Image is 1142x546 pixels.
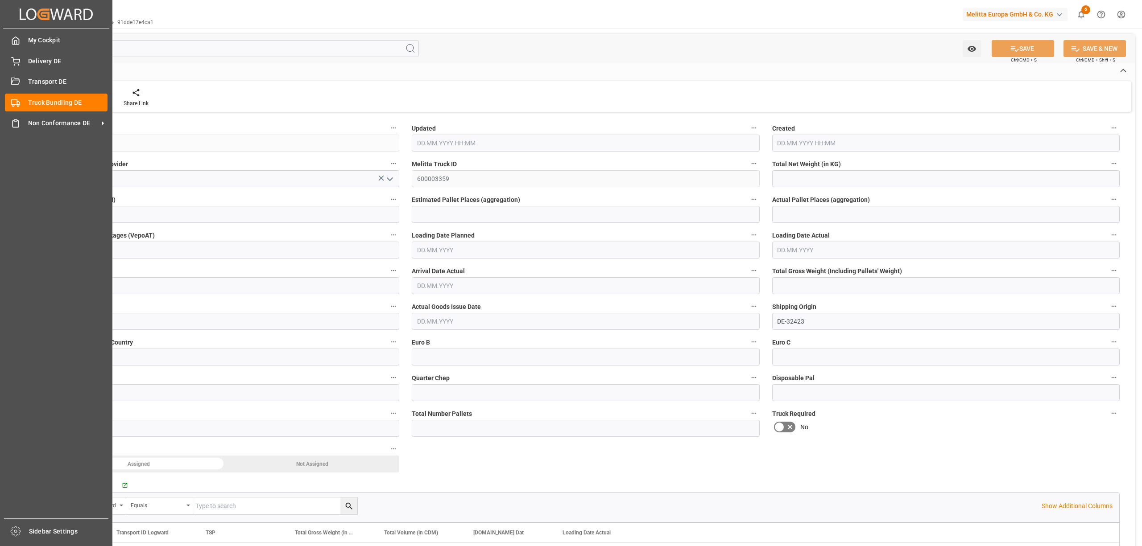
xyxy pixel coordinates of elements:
input: Type to search [193,497,357,514]
button: Arrival Date Actual [748,265,760,276]
input: Search Fields [41,40,419,57]
span: 6 [1081,5,1090,14]
div: Melitta Europa GmbH & Co. KG [963,8,1068,21]
button: Actual Pallet Places (aggregation) [1108,193,1120,205]
span: Updated [412,124,436,133]
span: Transport DE [28,77,108,86]
span: Total Gross Weight (Including Pallets' Weight) [772,267,902,276]
button: Disposable Pal [1108,372,1120,383]
input: DD.MM.YYYY [772,242,1120,259]
span: Quarter Chep [412,374,450,383]
button: Updated [748,122,760,134]
span: Ctrl/CMD + Shift + S [1076,57,1115,63]
button: Quarter Chep [748,372,760,383]
button: Euro C [1108,336,1120,348]
button: Melitta Truck ID [748,158,760,169]
span: Euro C [772,338,790,347]
button: search button [340,497,357,514]
span: Total Gross Weight (in KG) [295,530,355,536]
span: Sidebar Settings [29,527,109,536]
button: Total Wooden Pallets [388,300,399,312]
button: Arrival Date Planned [388,265,399,276]
button: Chep [388,372,399,383]
input: DD.MM.YYYY HH:MM [772,135,1120,152]
input: DD.MM.YYYY HH:MM [412,135,759,152]
button: Help Center [1091,4,1111,25]
span: TSP [206,530,215,536]
span: Total Number Pallets [412,409,472,419]
span: Transport ID Logward [116,530,169,536]
div: Assigned [52,456,226,472]
button: Total Number of Packages (VepoAT) [388,229,399,241]
span: Loading Date Actual [772,231,830,240]
span: Euro B [412,338,430,347]
button: SAVE [992,40,1054,57]
div: Share Link [124,99,149,107]
button: Truck Required [1108,407,1120,419]
span: No [800,423,808,432]
button: SAVE & NEW [1063,40,1126,57]
span: Truck Required [772,409,815,419]
div: Equals [131,499,183,509]
span: Shipping Origin [772,302,816,312]
span: Non Conformance DE [28,119,99,128]
span: Loading Date Actual [563,530,611,536]
button: show 6 new notifications [1071,4,1091,25]
p: Show Additional Columns [1042,501,1113,511]
span: Actual Goods Issue Date [412,302,481,312]
a: Truck Bundling DE [5,94,108,111]
button: Total Gross Weight (Including Pallets' Weight) [1108,265,1120,276]
button: Total Volume (in CDM) [388,193,399,205]
span: Delivery DE [28,57,108,66]
span: Arrival Date Actual [412,267,465,276]
span: Created [772,124,795,133]
button: Estimated Pallet Places (aggregation) [748,193,760,205]
input: DD.MM.YYYY [412,242,759,259]
button: Created [1108,122,1120,134]
span: Truck Bundling DE [28,98,108,107]
input: DD.MM.YYYY [412,277,759,294]
button: open menu [963,40,981,57]
a: Transport DE [5,73,108,90]
button: Euro B [748,336,760,348]
span: Loading Date Planned [412,231,475,240]
div: Not Assigned [226,456,400,472]
button: Transport Service Provider [388,158,399,169]
button: code [388,122,399,134]
button: Melitta Europa GmbH & Co. KG [963,6,1071,23]
button: Loading Date Planned [748,229,760,241]
button: Delivery Destination Country [388,336,399,348]
input: DD.MM.YYYY [52,277,399,294]
button: open menu [126,497,193,514]
span: Total Net Weight (in KG) [772,160,841,169]
span: Estimated Pallet Places (aggregation) [412,195,520,205]
button: Loading Date Actual [1108,229,1120,241]
button: Indu Pal [388,407,399,419]
span: Disposable Pal [772,374,815,383]
input: DD.MM.YYYY [412,313,759,330]
span: [DOMAIN_NAME] Dat [473,530,524,536]
span: Total Volume (in CDM) [384,530,438,536]
button: Truck Number [388,443,399,455]
button: Shipping Origin [1108,300,1120,312]
button: open menu [383,172,396,186]
button: Total Net Weight (in KG) [1108,158,1120,169]
span: My Cockpit [28,36,108,45]
button: Actual Goods Issue Date [748,300,760,312]
span: Melitta Truck ID [412,160,457,169]
span: Actual Pallet Places (aggregation) [772,195,870,205]
a: My Cockpit [5,32,108,49]
button: Total Number Pallets [748,407,760,419]
a: Delivery DE [5,52,108,70]
span: Ctrl/CMD + S [1011,57,1037,63]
